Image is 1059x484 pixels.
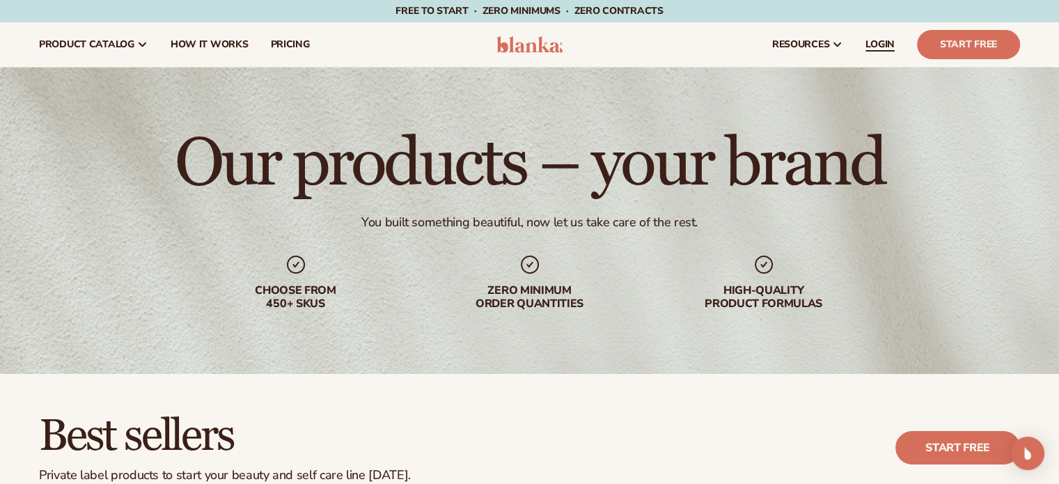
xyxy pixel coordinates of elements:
span: pricing [270,39,309,50]
div: High-quality product formulas [675,284,853,311]
a: product catalog [28,22,159,67]
a: Start free [895,431,1020,465]
span: resources [772,39,829,50]
div: You built something beautiful, now let us take care of the rest. [361,214,698,231]
img: logo [496,36,563,53]
a: How It Works [159,22,260,67]
span: product catalog [39,39,134,50]
h1: Our products – your brand [175,131,884,198]
span: Free to start · ZERO minimums · ZERO contracts [395,4,663,17]
div: Private label products to start your beauty and self care line [DATE]. [39,468,411,483]
span: LOGIN [865,39,895,50]
a: resources [761,22,854,67]
a: LOGIN [854,22,906,67]
a: pricing [259,22,320,67]
h2: Best sellers [39,413,411,460]
div: Choose from 450+ Skus [207,284,385,311]
div: Open Intercom Messenger [1011,437,1044,470]
a: Start Free [917,30,1020,59]
span: How It Works [171,39,249,50]
div: Zero minimum order quantities [441,284,619,311]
